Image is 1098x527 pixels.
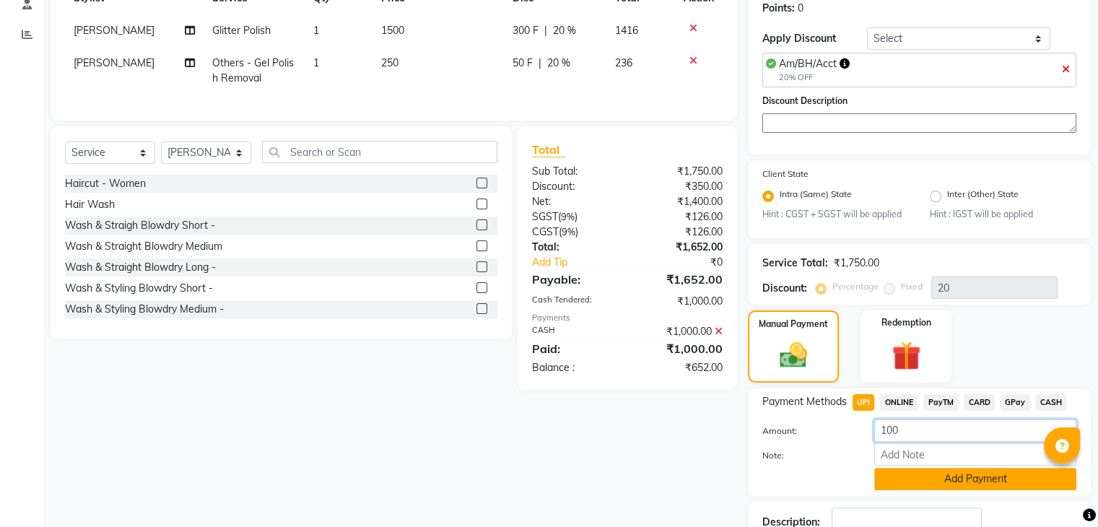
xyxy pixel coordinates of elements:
span: 9% [562,226,575,238]
div: Cash Tendered: [521,294,627,309]
div: Wash & Styling Blowdry Medium - [65,302,224,317]
small: Hint : IGST will be applied [930,208,1076,221]
div: Wash & Straight Blowdry Long - [65,260,216,275]
label: Intra (Same) State [780,188,852,205]
label: Fixed [901,280,923,293]
div: Total: [521,240,627,255]
span: 1500 [381,24,404,37]
span: Am/BH/Acct [779,57,837,70]
span: 236 [615,56,632,69]
div: CASH [521,324,627,339]
div: Service Total: [762,256,828,271]
input: Search or Scan [262,141,497,163]
div: ₹1,652.00 [627,271,733,288]
span: PayTM [923,394,958,411]
span: 20 % [553,23,576,38]
label: Amount: [751,424,863,437]
div: ( ) [521,225,627,240]
div: Hair Wash [65,197,115,212]
span: Others - Gel Polish Removal [212,56,294,84]
label: Percentage [832,280,879,293]
div: ₹1,000.00 [627,294,733,309]
div: ₹1,400.00 [627,194,733,209]
span: | [539,56,541,71]
span: Payment Methods [762,394,847,409]
div: Haircut - Women [65,176,146,191]
img: _cash.svg [771,339,816,371]
label: Client State [762,167,809,180]
label: Note: [751,449,863,462]
span: 50 F [513,56,533,71]
label: Inter (Other) State [947,188,1019,205]
span: Glitter Polish [212,24,271,37]
div: Balance : [521,360,627,375]
button: Add Payment [874,468,1076,490]
span: UPI [853,394,875,411]
div: ₹126.00 [627,209,733,225]
div: Discount: [521,179,627,194]
span: 9% [561,211,575,222]
div: ₹1,000.00 [627,324,733,339]
span: 20 % [547,56,570,71]
span: GPay [1001,394,1030,411]
span: [PERSON_NAME] [74,56,154,69]
div: Discount: [762,281,807,296]
div: ( ) [521,209,627,225]
div: Payable: [521,271,627,288]
div: Apply Discount [762,31,867,46]
label: Redemption [881,316,931,329]
span: 250 [381,56,398,69]
label: Discount Description [762,95,848,108]
span: CASH [1036,394,1067,411]
div: Net: [521,194,627,209]
div: 0 [798,1,803,16]
span: 1 [313,56,319,69]
div: Paid: [521,340,627,357]
span: ONLINE [880,394,918,411]
span: CARD [964,394,995,411]
span: 1 [313,24,319,37]
span: [PERSON_NAME] [74,24,154,37]
img: _gift.svg [883,338,930,374]
div: Wash & Straight Blowdry Medium [65,239,222,254]
span: CGST [532,225,559,238]
div: Points: [762,1,795,16]
div: ₹350.00 [627,179,733,194]
div: ₹1,652.00 [627,240,733,255]
label: Manual Payment [759,318,828,331]
div: Wash & Styling Blowdry Short - [65,281,213,296]
div: ₹0 [645,255,733,270]
input: Add Note [874,443,1076,466]
div: ₹1,750.00 [834,256,879,271]
div: ₹1,000.00 [627,340,733,357]
span: | [544,23,547,38]
div: ₹652.00 [627,360,733,375]
div: ₹126.00 [627,225,733,240]
input: Amount [874,419,1076,442]
div: Wash & Straigh Blowdry Short - [65,218,215,233]
span: 300 F [513,23,539,38]
a: Add Tip [521,255,645,270]
span: SGST [532,210,558,223]
div: ₹1,750.00 [627,164,733,179]
div: 20% OFF [779,71,850,84]
span: Total [532,142,565,157]
div: Sub Total: [521,164,627,179]
small: Hint : CGST + SGST will be applied [762,208,909,221]
div: Payments [532,312,723,324]
span: 1416 [615,24,638,37]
